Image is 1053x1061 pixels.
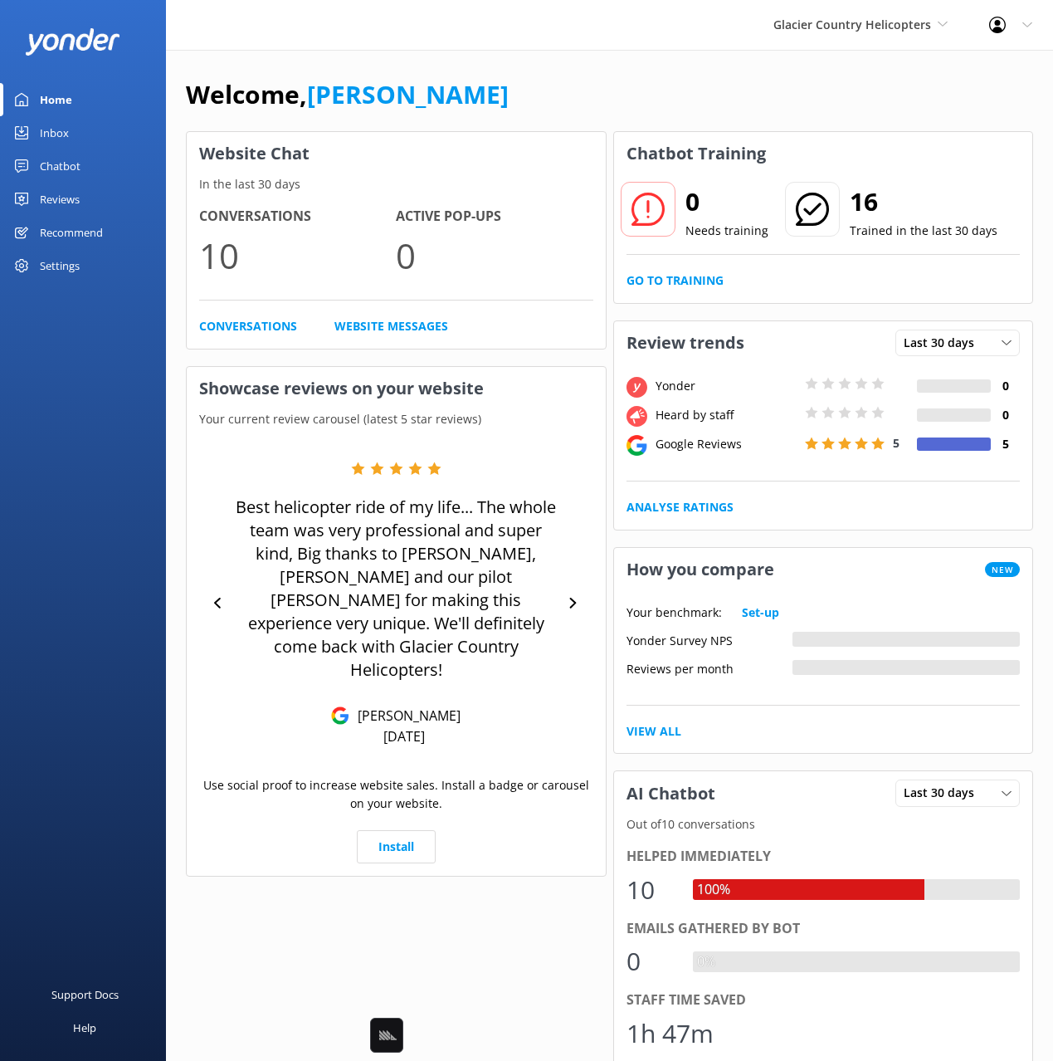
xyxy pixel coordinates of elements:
[651,406,801,424] div: Heard by staff
[626,604,722,622] p: Your benchmark:
[40,216,103,249] div: Recommend
[685,222,768,240] p: Needs training
[626,722,681,741] a: View All
[626,271,724,290] a: Go to Training
[187,367,606,410] h3: Showcase reviews on your website
[626,990,1021,1011] div: Staff time saved
[331,707,349,725] img: Google Reviews
[349,707,461,725] p: [PERSON_NAME]
[40,83,72,116] div: Home
[614,132,778,175] h3: Chatbot Training
[307,77,509,111] a: [PERSON_NAME]
[614,815,1033,834] p: Out of 10 conversations
[614,548,787,591] h3: How you compare
[40,249,80,282] div: Settings
[850,182,997,222] h2: 16
[334,317,448,335] a: Website Messages
[40,149,80,183] div: Chatbot
[232,496,561,682] p: Best helicopter ride of my life... The whole team was very professional and super kind, Big thank...
[73,1011,96,1044] div: Help
[626,632,792,647] div: Yonder Survey NPS
[187,175,606,193] p: In the last 30 days
[626,870,676,910] div: 10
[904,784,984,802] span: Last 30 days
[187,410,606,428] p: Your current review carousel (latest 5 star reviews)
[40,116,69,149] div: Inbox
[626,846,1021,868] div: Helped immediately
[396,206,592,227] h4: Active Pop-ups
[991,406,1020,424] h4: 0
[985,562,1020,577] span: New
[199,227,396,283] p: 10
[651,435,801,453] div: Google Reviews
[893,435,899,451] span: 5
[626,498,734,516] a: Analyse Ratings
[186,75,509,115] h1: Welcome,
[626,941,676,981] div: 0
[40,183,80,216] div: Reviews
[199,206,396,227] h4: Conversations
[693,879,734,901] div: 100%
[626,1014,714,1054] div: 1h 47m
[187,132,606,175] h3: Website Chat
[991,377,1020,395] h4: 0
[25,28,120,56] img: yonder-white-logo.png
[614,772,728,815] h3: AI Chatbot
[396,227,592,283] p: 0
[383,727,425,746] p: [DATE]
[991,435,1020,453] h4: 5
[651,377,801,395] div: Yonder
[850,222,997,240] p: Trained in the last 30 days
[685,182,768,222] h2: 0
[773,17,931,32] span: Glacier Country Helicopters
[742,604,779,622] a: Set-up
[199,776,593,814] p: Use social proof to increase website sales. Install a badge or carousel on your website.
[693,951,719,973] div: 0%
[199,317,297,335] a: Conversations
[626,660,792,675] div: Reviews per month
[357,830,436,863] a: Install
[904,334,984,352] span: Last 30 days
[51,978,119,1011] div: Support Docs
[626,918,1021,940] div: Emails gathered by bot
[614,321,757,364] h3: Review trends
